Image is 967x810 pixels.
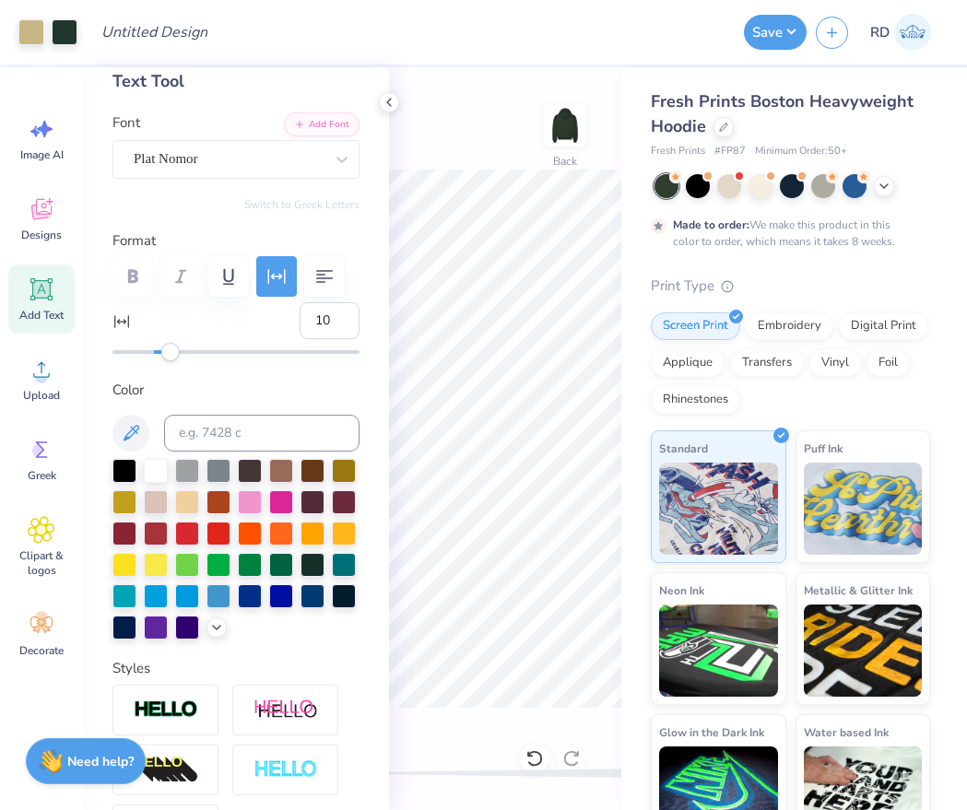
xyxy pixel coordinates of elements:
img: Shadow [254,698,318,722]
span: Standard [659,439,708,458]
span: Puff Ink [804,439,843,458]
div: Foil [867,349,910,377]
img: Stroke [134,699,198,721]
span: Clipart & logos [11,548,72,578]
div: Screen Print [651,312,740,340]
img: Back [547,107,584,144]
span: Image AI [20,147,64,162]
label: Styles [112,658,150,679]
span: RD [870,22,890,43]
label: Color [112,380,360,401]
span: Glow in the Dark Ink [659,722,764,742]
img: Rommel Del Rosario [894,14,931,51]
span: Minimum Order: 50 + [755,144,847,159]
div: Vinyl [809,349,861,377]
label: Font [112,112,140,134]
label: Format [112,230,360,252]
button: Switch to Greek Letters [244,197,360,212]
input: Untitled Design [87,14,222,51]
span: Decorate [19,643,64,658]
img: Metallic & Glitter Ink [804,605,923,697]
button: Save [744,15,807,50]
img: Puff Ink [804,463,923,555]
div: Accessibility label [161,343,180,361]
span: Neon Ink [659,581,704,600]
span: Fresh Prints Boston Heavyweight Hoodie [651,90,914,137]
span: Designs [21,228,62,242]
img: Negative Space [254,759,318,781]
div: Applique [651,349,725,377]
img: Standard [659,463,778,555]
strong: Need help? [67,753,134,770]
input: e.g. 7428 c [164,415,360,452]
div: Digital Print [839,312,928,340]
div: Transfers [730,349,804,377]
button: Add Font [284,112,360,136]
span: Greek [28,468,56,483]
span: Add Text [19,308,64,323]
div: Text Tool [112,69,360,94]
span: Water based Ink [804,722,889,742]
span: Upload [23,388,60,403]
img: Neon Ink [659,605,778,697]
div: Print Type [651,276,930,297]
span: Fresh Prints [651,144,705,159]
span: Metallic & Glitter Ink [804,581,913,600]
img: 3D Illusion [134,756,198,785]
div: Rhinestones [651,386,740,414]
div: Embroidery [746,312,833,340]
div: Back [553,153,577,170]
div: We make this product in this color to order, which means it takes 8 weeks. [673,217,900,250]
span: # FP87 [714,144,746,159]
strong: Made to order: [673,217,749,232]
a: RD [862,14,939,51]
